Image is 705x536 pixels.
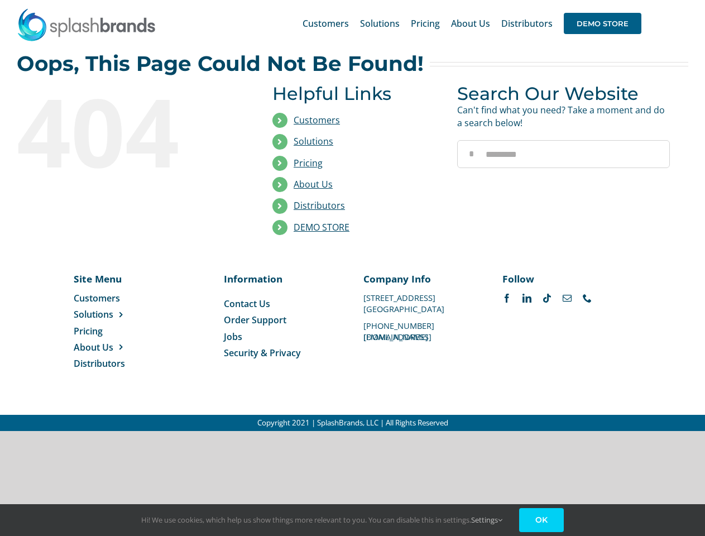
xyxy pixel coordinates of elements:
h3: Search Our Website [457,83,670,104]
span: Security & Privacy [224,347,301,359]
a: Customers [303,6,349,41]
a: Pricing [411,6,440,41]
span: Pricing [411,19,440,28]
a: tiktok [543,294,551,303]
a: OK [519,508,564,532]
img: SplashBrands.com Logo [17,8,156,41]
p: Company Info [363,272,481,285]
a: Solutions [74,308,149,320]
div: 404 [17,83,229,178]
a: phone [583,294,592,303]
a: facebook [502,294,511,303]
span: Customers [74,292,120,304]
a: Solutions [294,135,333,147]
p: Can't find what you need? Take a moment and do a search below! [457,104,670,129]
a: linkedin [522,294,531,303]
a: mail [563,294,572,303]
nav: Menu [74,292,149,370]
a: Distributors [74,357,149,370]
span: Solutions [360,19,400,28]
a: Settings [471,515,502,525]
input: Search... [457,140,670,168]
a: About Us [294,178,333,190]
nav: Main Menu [303,6,641,41]
p: Follow [502,272,620,285]
span: Distributors [501,19,553,28]
a: About Us [74,341,149,353]
a: DEMO STORE [564,6,641,41]
a: Order Support [224,314,342,326]
a: Contact Us [224,298,342,310]
h3: Helpful Links [272,83,440,104]
span: Jobs [224,331,242,343]
a: Customers [294,114,340,126]
span: Pricing [74,325,103,337]
nav: Menu [224,298,342,360]
span: Customers [303,19,349,28]
a: DEMO STORE [294,221,349,233]
p: Site Menu [74,272,149,285]
span: About Us [451,19,490,28]
p: Information [224,272,342,285]
a: Pricing [74,325,149,337]
a: Distributors [294,199,345,212]
span: Contact Us [224,298,270,310]
a: Security & Privacy [224,347,342,359]
h2: Oops, This Page Could Not Be Found! [17,52,424,75]
span: About Us [74,341,113,353]
span: DEMO STORE [564,13,641,34]
span: Solutions [74,308,113,320]
span: Order Support [224,314,286,326]
a: Distributors [501,6,553,41]
span: Hi! We use cookies, which help us show things more relevant to you. You can disable this in setti... [141,515,502,525]
input: Search [457,140,485,168]
a: Pricing [294,157,323,169]
span: Distributors [74,357,125,370]
a: Customers [74,292,149,304]
a: Jobs [224,331,342,343]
